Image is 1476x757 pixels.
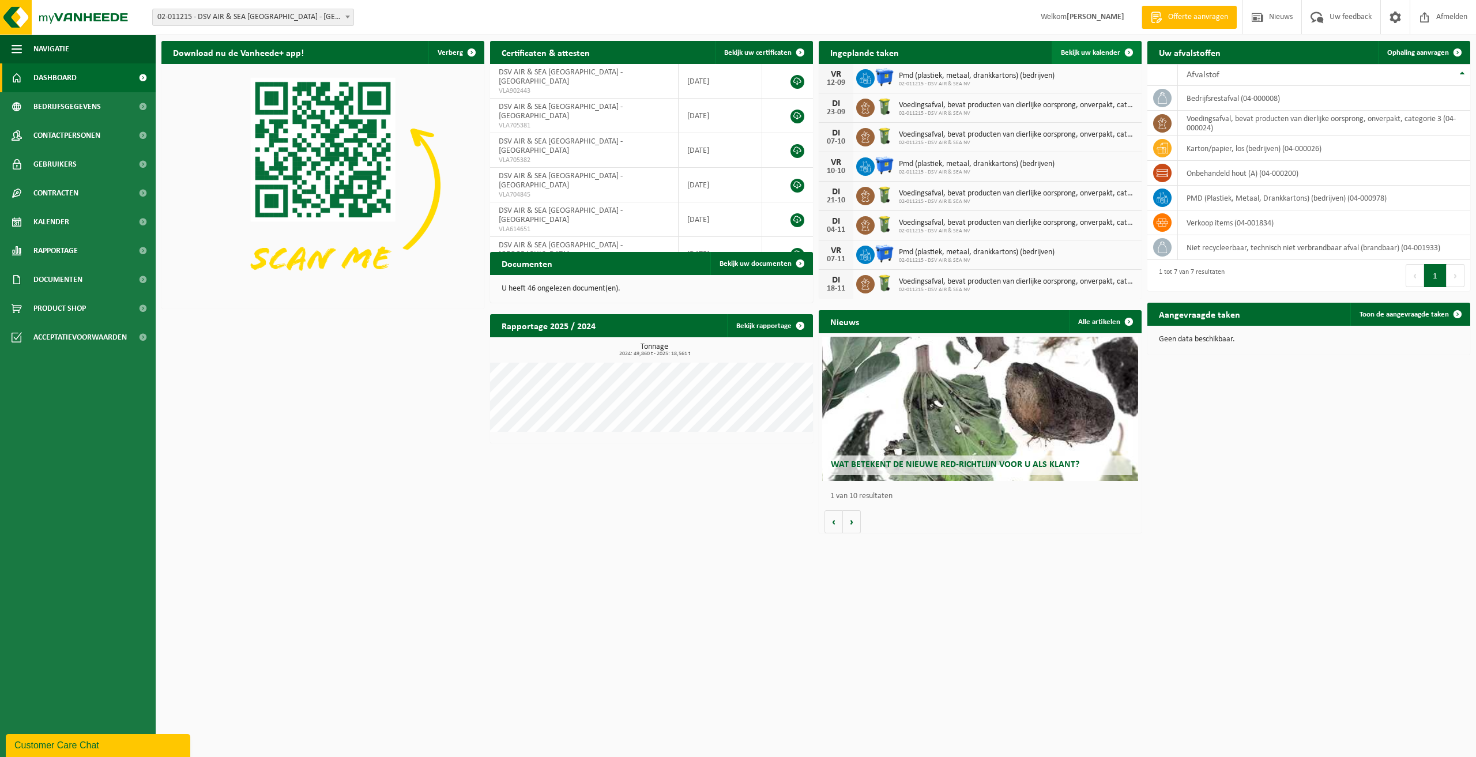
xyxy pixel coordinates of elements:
[161,41,315,63] h2: Download nu de Vanheede+ app!
[1350,303,1469,326] a: Toon de aangevraagde taken
[33,236,78,265] span: Rapportage
[33,323,127,352] span: Acceptatievoorwaarden
[1187,70,1219,80] span: Afvalstof
[822,337,1139,481] a: Wat betekent de nieuwe RED-richtlijn voor u als klant?
[824,167,848,175] div: 10-10
[153,9,353,25] span: 02-011215 - DSV AIR & SEA NV - ANTWERPEN
[499,103,623,120] span: DSV AIR & SEA [GEOGRAPHIC_DATA] - [GEOGRAPHIC_DATA]
[875,273,894,293] img: WB-0140-HPE-GN-50
[499,86,669,96] span: VLA902443
[499,121,669,130] span: VLA705381
[710,252,812,275] a: Bekijk uw documenten
[819,310,871,333] h2: Nieuws
[1178,111,1470,136] td: voedingsafval, bevat producten van dierlijke oorsprong, onverpakt, categorie 3 (04-000024)
[1178,136,1470,161] td: karton/papier, los (bedrijven) (04-000026)
[496,343,813,357] h3: Tonnage
[824,246,848,255] div: VR
[824,70,848,79] div: VR
[899,140,1136,146] span: 02-011215 - DSV AIR & SEA NV
[899,248,1055,257] span: Pmd (plastiek, metaal, drankkartons) (bedrijven)
[1178,235,1470,260] td: niet recycleerbaar, technisch niet verbrandbaar afval (brandbaar) (04-001933)
[679,133,762,168] td: [DATE]
[899,160,1055,169] span: Pmd (plastiek, metaal, drankkartons) (bedrijven)
[1178,186,1470,210] td: PMD (Plastiek, Metaal, Drankkartons) (bedrijven) (04-000978)
[875,67,894,87] img: WB-1100-HPE-BE-01
[1061,49,1120,57] span: Bekijk uw kalender
[1360,311,1449,318] span: Toon de aangevraagde taken
[499,241,623,259] span: DSV AIR & SEA [GEOGRAPHIC_DATA] - [GEOGRAPHIC_DATA]
[875,97,894,116] img: WB-0140-HPE-GN-50
[899,169,1055,176] span: 02-011215 - DSV AIR & SEA NV
[819,41,910,63] h2: Ingeplande taken
[899,219,1136,228] span: Voedingsafval, bevat producten van dierlijke oorsprong, onverpakt, categorie 3
[899,277,1136,287] span: Voedingsafval, bevat producten van dierlijke oorsprong, onverpakt, categorie 3
[499,190,669,199] span: VLA704845
[824,197,848,205] div: 21-10
[1147,41,1232,63] h2: Uw afvalstoffen
[824,510,843,533] button: Vorige
[1178,210,1470,235] td: verkoop items (04-001834)
[33,92,101,121] span: Bedrijfsgegevens
[33,121,100,150] span: Contactpersonen
[899,71,1055,81] span: Pmd (plastiek, metaal, drankkartons) (bedrijven)
[715,41,812,64] a: Bekijk uw certificaten
[899,228,1136,235] span: 02-011215 - DSV AIR & SEA NV
[490,314,607,337] h2: Rapportage 2025 / 2024
[496,351,813,357] span: 2024: 49,860 t - 2025: 18,561 t
[875,185,894,205] img: WB-0140-HPE-GN-50
[1142,6,1237,29] a: Offerte aanvragen
[1069,310,1140,333] a: Alle artikelen
[1147,303,1252,325] h2: Aangevraagde taken
[824,129,848,138] div: DI
[824,187,848,197] div: DI
[1165,12,1231,23] span: Offerte aanvragen
[33,63,77,92] span: Dashboard
[875,156,894,175] img: WB-1100-HPE-BE-01
[720,260,792,268] span: Bekijk uw documenten
[499,225,669,234] span: VLA614651
[724,49,792,57] span: Bekijk uw certificaten
[899,110,1136,117] span: 02-011215 - DSV AIR & SEA NV
[824,108,848,116] div: 23-09
[33,265,82,294] span: Documenten
[679,168,762,202] td: [DATE]
[727,314,812,337] a: Bekijk rapportage
[1406,264,1424,287] button: Previous
[824,79,848,87] div: 12-09
[1067,13,1124,21] strong: [PERSON_NAME]
[6,732,193,757] iframe: chat widget
[499,137,623,155] span: DSV AIR & SEA [GEOGRAPHIC_DATA] - [GEOGRAPHIC_DATA]
[843,510,861,533] button: Volgende
[502,285,801,293] p: U heeft 46 ongelezen document(en).
[824,226,848,234] div: 04-11
[1159,336,1459,344] p: Geen data beschikbaar.
[899,189,1136,198] span: Voedingsafval, bevat producten van dierlijke oorsprong, onverpakt, categorie 3
[824,138,848,146] div: 07-10
[33,294,86,323] span: Product Shop
[824,276,848,285] div: DI
[875,244,894,263] img: WB-1100-HPE-BE-01
[899,101,1136,110] span: Voedingsafval, bevat producten van dierlijke oorsprong, onverpakt, categorie 3
[824,158,848,167] div: VR
[831,460,1079,469] span: Wat betekent de nieuwe RED-richtlijn voor u als klant?
[1052,41,1140,64] a: Bekijk uw kalender
[1178,161,1470,186] td: onbehandeld hout (A) (04-000200)
[899,257,1055,264] span: 02-011215 - DSV AIR & SEA NV
[33,179,78,208] span: Contracten
[899,130,1136,140] span: Voedingsafval, bevat producten van dierlijke oorsprong, onverpakt, categorie 3
[499,206,623,224] span: DSV AIR & SEA [GEOGRAPHIC_DATA] - [GEOGRAPHIC_DATA]
[33,150,77,179] span: Gebruikers
[830,492,1136,500] p: 1 van 10 resultaten
[499,172,623,190] span: DSV AIR & SEA [GEOGRAPHIC_DATA] - [GEOGRAPHIC_DATA]
[679,202,762,237] td: [DATE]
[1447,264,1464,287] button: Next
[679,99,762,133] td: [DATE]
[490,252,564,274] h2: Documenten
[899,198,1136,205] span: 02-011215 - DSV AIR & SEA NV
[824,255,848,263] div: 07-11
[428,41,483,64] button: Verberg
[1378,41,1469,64] a: Ophaling aanvragen
[33,35,69,63] span: Navigatie
[824,99,848,108] div: DI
